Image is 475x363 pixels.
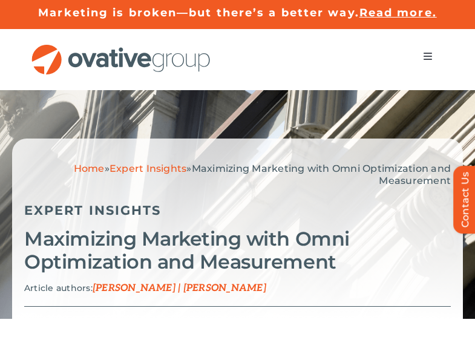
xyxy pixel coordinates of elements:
[74,163,105,174] a: Home
[24,227,451,273] h2: Maximizing Marketing with Omni Optimization and Measurement
[38,6,359,19] a: Marketing is broken—but there’s a better way.
[24,283,451,294] p: Article authors:
[359,6,437,19] a: Read more.
[24,203,162,218] a: Expert Insights
[74,163,451,186] span: » »
[192,163,451,186] span: Maximizing Marketing with Omni Optimization and Measurement
[411,44,445,68] nav: Menu
[30,43,212,54] a: OG_Full_horizontal_RGB
[93,283,266,294] span: [PERSON_NAME] | [PERSON_NAME]
[110,163,187,174] a: Expert Insights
